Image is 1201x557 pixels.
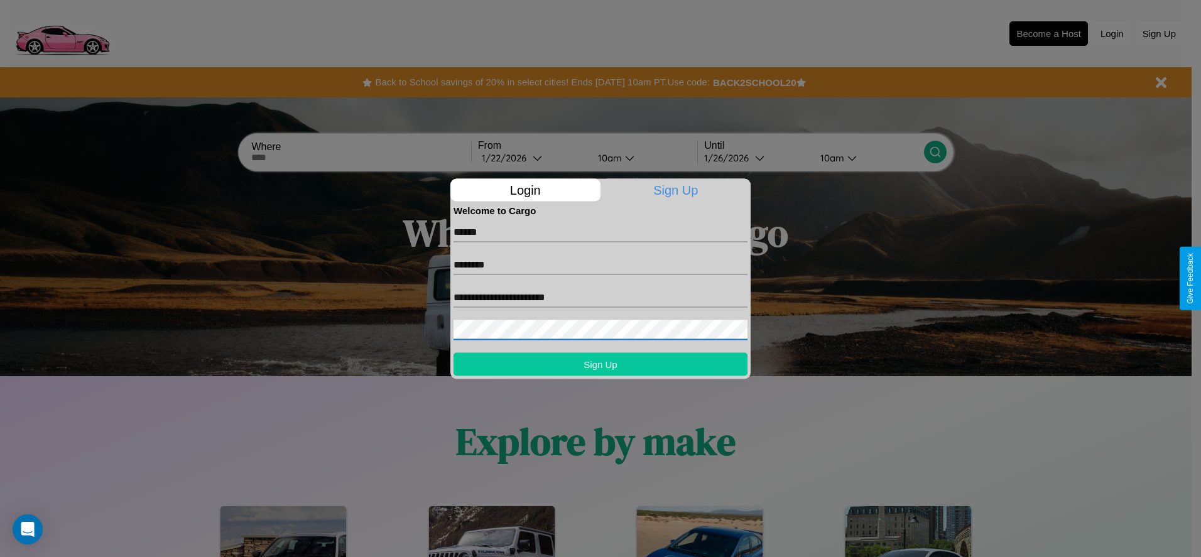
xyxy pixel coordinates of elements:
[601,178,751,201] p: Sign Up
[1186,253,1195,304] div: Give Feedback
[13,514,43,544] div: Open Intercom Messenger
[450,178,600,201] p: Login
[454,205,747,215] h4: Welcome to Cargo
[454,352,747,376] button: Sign Up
